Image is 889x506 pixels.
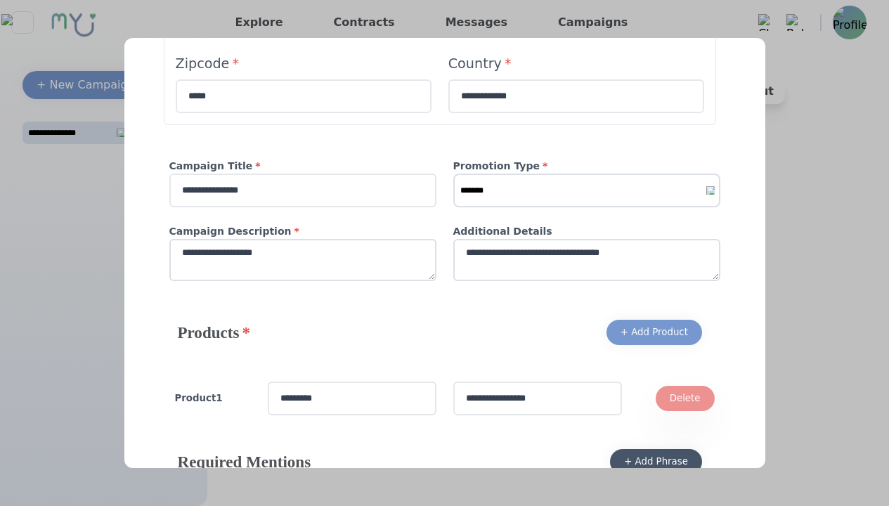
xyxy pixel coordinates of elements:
h4: Campaign Description [169,224,436,239]
h4: Country [448,54,704,74]
h4: Additional Details [453,224,720,239]
button: + Add Phrase [610,449,702,474]
h4: Required Mentions [178,450,311,473]
h4: Products [178,321,250,344]
h4: Zipcode [176,54,431,74]
div: + Add Phrase [624,455,688,469]
div: Delete [670,391,701,406]
button: Delete [656,386,715,411]
h4: Promotion Type [453,159,720,174]
h4: Product 1 [175,391,251,406]
div: + Add Product [621,325,688,339]
h4: Campaign Title [169,159,436,174]
button: + Add Product [606,320,702,345]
